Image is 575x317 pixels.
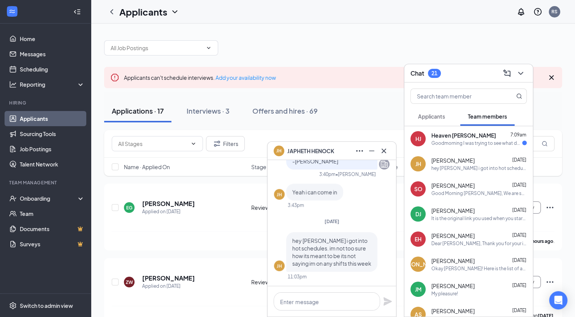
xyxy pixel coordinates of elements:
[501,67,513,79] button: ComposeMessage
[512,307,526,313] span: [DATE]
[251,204,312,211] div: Review Stage
[547,73,556,82] svg: Cross
[431,157,475,164] span: [PERSON_NAME]
[415,285,421,293] div: JM
[431,207,475,214] span: [PERSON_NAME]
[251,278,312,286] div: Review Stage
[431,307,475,315] span: [PERSON_NAME]
[378,145,390,157] button: Cross
[512,207,526,213] span: [DATE]
[20,195,78,202] div: Onboarding
[431,257,475,265] span: [PERSON_NAME]
[73,8,81,16] svg: Collapse
[431,240,527,247] div: Dear [PERSON_NAME], Thank you for your interest in joining our team at [GEOGRAPHIC_DATA] 121 and ...
[379,146,388,155] svg: Cross
[20,62,85,77] a: Scheduling
[512,232,526,238] span: [DATE]
[418,113,445,120] span: Applicants
[411,89,501,103] input: Search team member
[380,160,389,169] svg: Company
[431,282,475,290] span: [PERSON_NAME]
[9,81,17,88] svg: Analysis
[112,106,164,116] div: Applications · 17
[325,219,339,224] span: [DATE]
[512,282,526,288] span: [DATE]
[336,171,376,178] span: • [PERSON_NAME]
[516,93,522,99] svg: MagnifyingGlass
[383,297,392,306] svg: Plane
[142,282,195,290] div: Applied on [DATE]
[515,67,527,79] button: ChevronDown
[20,302,73,309] div: Switch to admin view
[545,203,554,212] svg: Ellipses
[431,232,475,239] span: [PERSON_NAME]
[516,7,526,16] svg: Notifications
[431,190,527,197] div: Good Morning [PERSON_NAME], We are so excited for your first day. Please remember black or dark g...
[9,195,17,202] svg: UserCheck
[542,141,548,147] svg: MagnifyingGlass
[512,157,526,163] span: [DATE]
[118,139,187,148] input: All Stages
[107,7,116,16] svg: ChevronLeft
[252,106,318,116] div: Offers and hires · 69
[206,136,245,151] button: Filter Filters
[512,257,526,263] span: [DATE]
[415,210,421,218] div: DJ
[212,139,222,148] svg: Filter
[20,81,85,88] div: Reporting
[410,69,424,78] h3: Chat
[533,7,542,16] svg: QuestionInfo
[288,273,307,280] div: 11:03pm
[187,106,230,116] div: Interviews · 3
[206,45,212,51] svg: ChevronDown
[319,171,336,178] div: 3:40pm
[9,100,83,106] div: Hiring
[9,179,83,186] div: Team Management
[431,265,527,272] div: Okay [PERSON_NAME]! Here is the list of acceptable forms of ID for I-9 Verification during Orient...
[367,146,376,155] svg: Minimize
[355,146,364,155] svg: Ellipses
[431,132,496,139] span: Heaven [PERSON_NAME]
[431,182,475,189] span: [PERSON_NAME]
[126,204,133,211] div: EG
[8,8,16,15] svg: WorkstreamLogo
[111,44,203,52] input: All Job Postings
[431,140,522,146] div: Goodmorning I was trying to see what do I have to do next I done with my documents in I need the ...
[415,135,421,143] div: HJ
[119,5,167,18] h1: Applicants
[20,157,85,172] a: Talent Network
[124,74,276,81] span: Applicants can't schedule interviews.
[20,111,85,126] a: Applicants
[512,182,526,188] span: [DATE]
[549,291,567,309] div: Open Intercom Messenger
[292,237,371,267] span: hey [PERSON_NAME] i got into hot schedules. im not too sure how its meant to be its not saying im...
[502,69,512,78] svg: ComposeMessage
[396,260,440,268] div: [PERSON_NAME]
[20,141,85,157] a: Job Postings
[142,200,195,208] h5: [PERSON_NAME]
[20,221,85,236] a: DocumentsCrown
[292,189,337,195] span: Yeah i can come in
[190,141,196,147] svg: ChevronDown
[551,8,558,15] div: RS
[277,191,282,198] div: JH
[277,263,282,269] div: JH
[431,165,527,171] div: hey [PERSON_NAME] i got into hot schedules. im not too sure how its meant to be its not saying im...
[215,74,276,81] a: Add your availability now
[142,208,195,216] div: Applied on [DATE]
[366,145,378,157] button: Minimize
[545,277,554,287] svg: Ellipses
[20,206,85,221] a: Team
[142,274,195,282] h5: [PERSON_NAME]
[431,290,458,297] div: My pleasure!
[510,132,526,138] span: 7:09am
[516,69,525,78] svg: ChevronDown
[414,185,422,193] div: SO
[110,73,119,82] svg: Error
[170,7,179,16] svg: ChevronDown
[251,163,266,171] span: Stage
[20,236,85,252] a: SurveysCrown
[415,235,421,243] div: EH
[20,46,85,62] a: Messages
